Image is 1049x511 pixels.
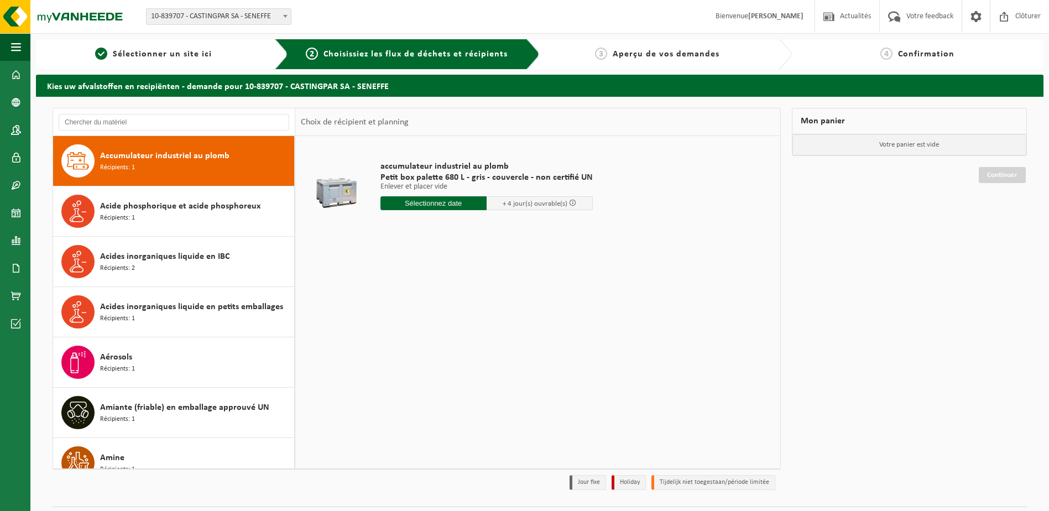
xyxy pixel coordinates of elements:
[53,186,295,237] button: Acide phosphorique et acide phosphoreux Récipients: 1
[53,438,295,488] button: Amine Récipients: 1
[100,263,135,274] span: Récipients: 2
[100,414,135,425] span: Récipients: 1
[59,114,289,131] input: Chercher du matériel
[100,300,283,314] span: Acides inorganiques liquide en petits emballages
[295,108,414,136] div: Choix de récipient et planning
[100,364,135,374] span: Récipients: 1
[613,50,719,59] span: Aperçu de vos demandes
[612,475,646,490] li: Holiday
[147,9,291,24] span: 10-839707 - CASTINGPAR SA - SENEFFE
[306,48,318,60] span: 2
[898,50,954,59] span: Confirmation
[53,237,295,287] button: Acides inorganiques liquide en IBC Récipients: 2
[503,200,567,207] span: + 4 jour(s) ouvrable(s)
[880,48,893,60] span: 4
[41,48,266,61] a: 1Sélectionner un site ici
[792,134,1027,155] p: Votre panier est vide
[100,465,135,475] span: Récipients: 1
[595,48,607,60] span: 3
[53,287,295,337] button: Acides inorganiques liquide en petits emballages Récipients: 1
[792,108,1027,134] div: Mon panier
[53,337,295,388] button: Aérosols Récipients: 1
[100,451,124,465] span: Amine
[570,475,606,490] li: Jour fixe
[323,50,508,59] span: Choisissiez les flux de déchets et récipients
[100,149,229,163] span: Accumulateur industriel au plomb
[380,183,593,191] p: Enlever et placer vide
[100,401,269,414] span: Amiante (friable) en emballage approuvé UN
[979,167,1026,183] a: Continuer
[100,351,132,364] span: Aérosols
[651,475,775,490] li: Tijdelijk niet toegestaan/période limitée
[380,196,487,210] input: Sélectionnez date
[380,161,593,172] span: accumulateur industriel au plomb
[100,163,135,173] span: Récipients: 1
[146,8,291,25] span: 10-839707 - CASTINGPAR SA - SENEFFE
[36,75,1043,96] h2: Kies uw afvalstoffen en recipiënten - demande pour 10-839707 - CASTINGPAR SA - SENEFFE
[100,200,260,213] span: Acide phosphorique et acide phosphoreux
[100,213,135,223] span: Récipients: 1
[100,314,135,324] span: Récipients: 1
[53,388,295,438] button: Amiante (friable) en emballage approuvé UN Récipients: 1
[113,50,212,59] span: Sélectionner un site ici
[95,48,107,60] span: 1
[748,12,803,20] strong: [PERSON_NAME]
[53,136,295,186] button: Accumulateur industriel au plomb Récipients: 1
[100,250,229,263] span: Acides inorganiques liquide en IBC
[380,172,593,183] span: Petit box palette 680 L - gris - couvercle - non certifié UN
